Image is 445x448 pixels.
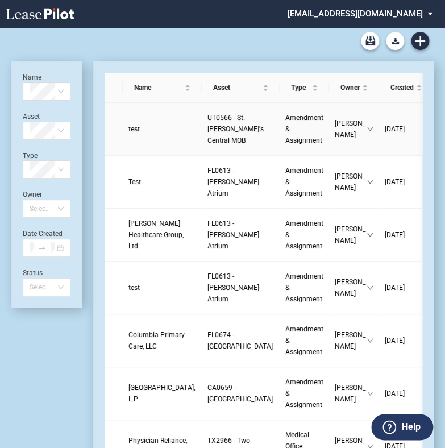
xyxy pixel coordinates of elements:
[385,123,427,135] a: [DATE]
[367,284,373,291] span: down
[285,165,323,199] a: Amendment & Assignment
[379,73,433,103] th: Created
[207,271,274,305] a: FL0613 - [PERSON_NAME] Atrium
[285,271,323,305] a: Amendment & Assignment
[207,272,259,303] span: FL0613 - Kendall Atrium
[207,114,264,144] span: UT0566 - St. Mark's Central MOB
[285,218,323,252] a: Amendment & Assignment
[385,125,405,133] span: [DATE]
[367,126,373,132] span: down
[371,414,433,440] button: Help
[385,388,427,399] a: [DATE]
[123,73,202,103] th: Name
[367,179,373,185] span: down
[411,32,429,50] a: Create new document
[23,152,38,160] label: Type
[128,176,196,188] a: Test
[23,269,43,277] label: Status
[23,230,63,238] label: Date Created
[329,73,379,103] th: Owner
[385,282,427,293] a: [DATE]
[385,231,405,239] span: [DATE]
[386,32,404,50] button: Download Blank Form
[128,125,140,133] span: test
[335,382,367,405] span: [PERSON_NAME]
[128,329,196,352] a: Columbia Primary Care, LLC
[207,331,273,350] span: FL0674 - Westside Medical Plaza
[128,382,196,405] a: [GEOGRAPHIC_DATA], L.P.
[285,376,323,410] a: Amendment & Assignment
[385,389,405,397] span: [DATE]
[128,282,196,293] a: test
[207,219,259,250] span: FL0613 - Kendall Atrium
[285,114,323,144] span: Amendment & Assignment
[385,176,427,188] a: [DATE]
[335,276,367,299] span: [PERSON_NAME]
[128,219,184,250] span: Kendall Healthcare Group, Ltd.
[202,73,280,103] th: Asset
[291,82,310,93] span: Type
[207,329,274,352] a: FL0674 - [GEOGRAPHIC_DATA]
[367,390,373,397] span: down
[285,325,323,356] span: Amendment & Assignment
[38,244,46,252] span: swap-right
[335,118,367,140] span: [PERSON_NAME]
[385,335,427,346] a: [DATE]
[340,82,360,93] span: Owner
[213,82,260,93] span: Asset
[367,231,373,238] span: down
[23,190,42,198] label: Owner
[280,73,329,103] th: Type
[335,171,367,193] span: [PERSON_NAME]
[401,420,420,434] label: Help
[285,323,323,358] a: Amendment & Assignment
[128,384,195,403] span: Good Samaritan Hospital, L.P.
[285,272,323,303] span: Amendment & Assignment
[128,331,185,350] span: Columbia Primary Care, LLC
[335,223,367,246] span: [PERSON_NAME]
[207,384,273,403] span: CA0659 - Mission Oaks
[385,337,405,345] span: [DATE]
[207,382,274,405] a: CA0659 - [GEOGRAPHIC_DATA]
[335,329,367,352] span: [PERSON_NAME]
[128,284,140,292] span: test
[385,178,405,186] span: [DATE]
[285,167,323,197] span: Amendment & Assignment
[207,218,274,252] a: FL0613 - [PERSON_NAME] Atrium
[128,123,196,135] a: test
[385,284,405,292] span: [DATE]
[390,82,414,93] span: Created
[361,32,379,50] a: Archive
[367,337,373,344] span: down
[285,378,323,409] span: Amendment & Assignment
[207,165,274,199] a: FL0613 - [PERSON_NAME] Atrium
[38,244,46,252] span: to
[207,112,274,146] a: UT0566 - St. [PERSON_NAME]'s Central MOB
[285,112,323,146] a: Amendment & Assignment
[128,218,196,252] a: [PERSON_NAME] Healthcare Group, Ltd.
[23,113,40,121] label: Asset
[134,82,182,93] span: Name
[207,167,259,197] span: FL0613 - Kendall Atrium
[23,73,41,81] label: Name
[285,219,323,250] span: Amendment & Assignment
[382,32,407,50] md-menu: Download Blank Form List
[128,178,141,186] span: Test
[385,229,427,240] a: [DATE]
